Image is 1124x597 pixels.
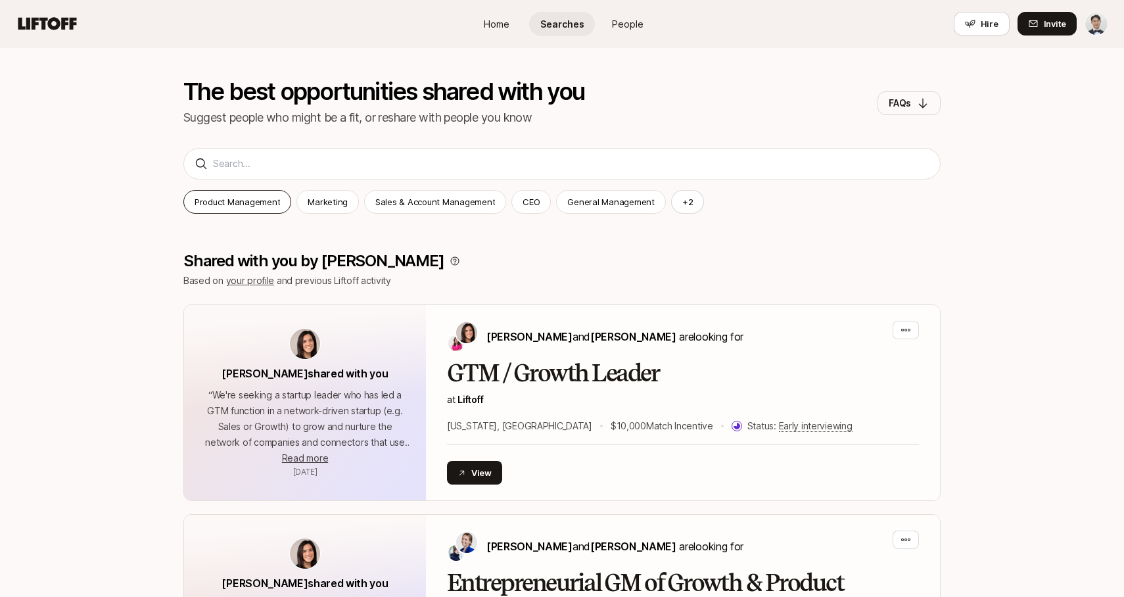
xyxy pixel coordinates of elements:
[486,538,743,555] p: are looking for
[282,452,328,464] span: Read more
[183,273,941,289] p: Based on and previous Liftoff activity
[447,392,919,408] p: at
[448,335,464,351] img: Emma Frane
[1085,12,1108,36] button: Alexander Yoon
[590,540,676,553] span: [PERSON_NAME]
[590,330,676,343] span: [PERSON_NAME]
[222,367,388,380] span: [PERSON_NAME] shared with you
[611,418,713,434] p: $10,000 Match Incentive
[290,538,320,569] img: avatar-url
[486,330,573,343] span: [PERSON_NAME]
[1085,12,1108,35] img: Alexander Yoon
[293,467,317,477] span: August 29, 2025 7:03am
[200,387,410,450] p: “ We're seeking a startup leader who has led a GTM function in a network-driven startup (e.g. Sal...
[878,91,941,115] button: FAQs
[671,190,705,214] button: +2
[981,17,998,30] span: Hire
[222,577,388,590] span: [PERSON_NAME] shared with you
[375,195,495,208] p: Sales & Account Management
[567,195,654,208] p: General Management
[595,12,661,36] a: People
[447,570,919,596] h2: Entrepreneurial GM of Growth & Product
[447,418,592,434] p: [US_STATE], [GEOGRAPHIC_DATA]
[448,545,464,561] img: Hayley Darden
[523,195,540,208] p: CEO
[213,156,929,172] input: Search...
[1018,12,1077,36] button: Invite
[612,17,644,31] span: People
[540,17,584,31] span: Searches
[183,80,585,103] p: The best opportunities shared with you
[183,108,585,127] p: Suggest people who might be a fit, or reshare with people you know
[226,275,275,286] a: your profile
[457,394,483,405] a: Liftoff
[308,195,348,208] p: Marketing
[747,418,853,434] p: Status:
[282,450,328,466] button: Read more
[447,360,919,387] h2: GTM / Growth Leader
[195,195,280,208] p: Product Management
[456,532,477,553] img: Daniela Plattner
[486,540,573,553] span: [PERSON_NAME]
[954,12,1010,36] button: Hire
[573,540,676,553] span: and
[456,322,477,343] img: Eleanor Morgan
[529,12,595,36] a: Searches
[889,95,911,111] p: FAQs
[484,17,509,31] span: Home
[290,329,320,359] img: avatar-url
[463,12,529,36] a: Home
[1044,17,1066,30] span: Invite
[183,252,444,270] p: Shared with you by [PERSON_NAME]
[447,461,502,485] button: View
[573,330,676,343] span: and
[486,328,743,345] p: are looking for
[779,420,853,432] span: Early interviewing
